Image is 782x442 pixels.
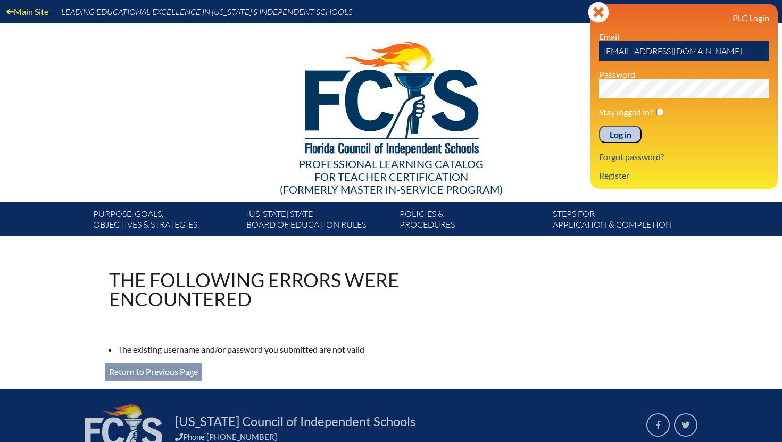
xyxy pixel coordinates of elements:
[599,31,619,41] label: Email
[105,363,202,381] a: Return to Previous Page
[588,2,609,23] svg: Close
[599,13,769,23] h3: PLC Login
[171,413,420,430] a: [US_STATE] Council of Independent Schools
[599,69,635,79] label: Password
[109,270,484,308] h1: The following errors were encountered
[599,126,642,144] input: Log in
[85,157,697,196] div: Professional Learning Catalog (formerly Master In-service Program)
[314,170,468,183] span: for Teacher Certification
[595,149,668,164] a: Forgot password?
[599,107,653,117] label: Stay logged in?
[548,206,702,236] a: Steps forapplication & completion
[89,206,242,236] a: Purpose, goals,objectives & strategies
[118,343,492,356] li: The existing username and/or password you submitted are not valid
[2,4,53,19] a: Main Site
[395,206,548,236] a: Policies &Procedures
[242,206,395,236] a: [US_STATE] StateBoard of Education rules
[595,168,634,182] a: Register
[281,23,501,169] img: FCISlogo221.eps
[175,432,634,441] div: Phone [PHONE_NUMBER]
